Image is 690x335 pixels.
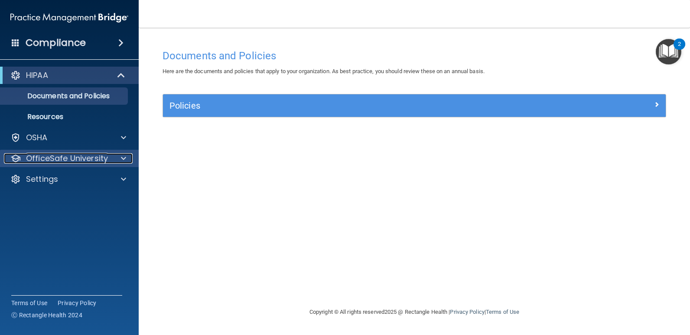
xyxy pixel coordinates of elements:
[6,92,124,100] p: Documents and Policies
[11,299,47,307] a: Terms of Use
[169,99,659,113] a: Policies
[10,174,126,184] a: Settings
[10,9,128,26] img: PMB logo
[6,113,124,121] p: Resources
[11,311,82,319] span: Ⓒ Rectangle Health 2024
[163,68,485,74] span: Here are the documents and policies that apply to your organization. As best practice, you should...
[26,37,86,49] h4: Compliance
[486,309,519,315] a: Terms of Use
[656,39,681,64] button: Open Resource Center, 2 new notifications
[26,132,48,143] p: OSHA
[58,299,97,307] a: Privacy Policy
[26,174,58,184] p: Settings
[10,153,126,164] a: OfficeSafe University
[678,44,681,55] div: 2
[10,132,126,143] a: OSHA
[450,309,484,315] a: Privacy Policy
[256,298,573,326] div: Copyright © All rights reserved 2025 @ Rectangle Health | |
[26,153,108,164] p: OfficeSafe University
[26,70,48,81] p: HIPAA
[169,101,534,110] h5: Policies
[163,50,666,61] h4: Documents and Policies
[10,70,126,81] a: HIPAA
